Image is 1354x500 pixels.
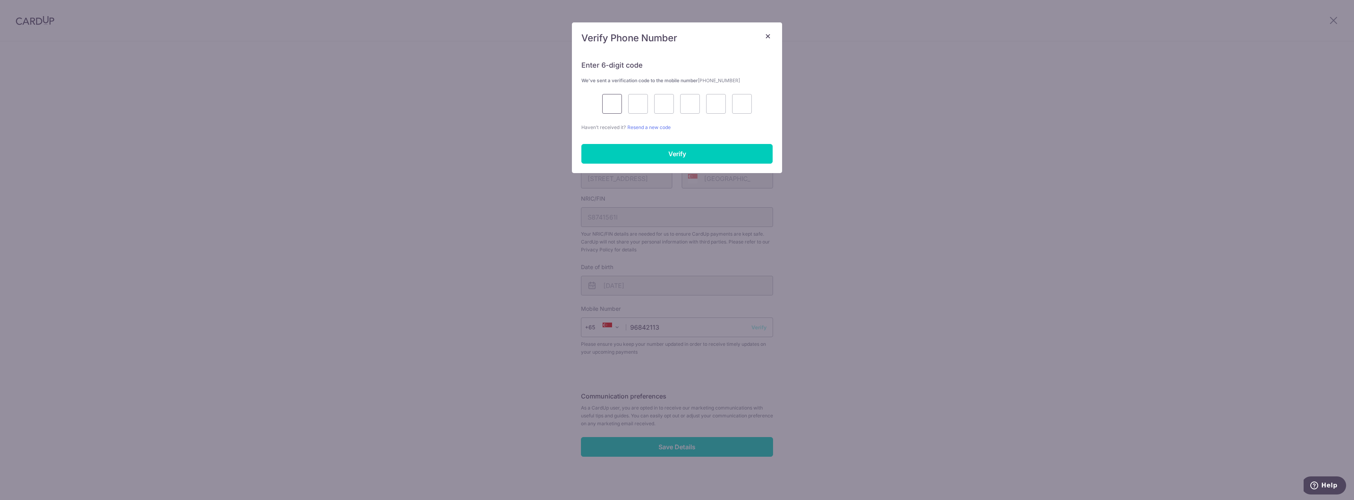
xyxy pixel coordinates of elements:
[1304,476,1346,496] iframe: Opens a widget where you can find more information
[581,124,626,130] span: Haven’t received it?
[581,144,773,164] input: Verify
[581,32,773,44] h5: Verify Phone Number
[698,77,740,83] span: [PHONE_NUMBER]
[581,77,740,83] strong: We’ve sent a verification code to the mobile number
[581,61,773,70] h6: Enter 6-digit code
[627,124,671,130] a: Resend a new code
